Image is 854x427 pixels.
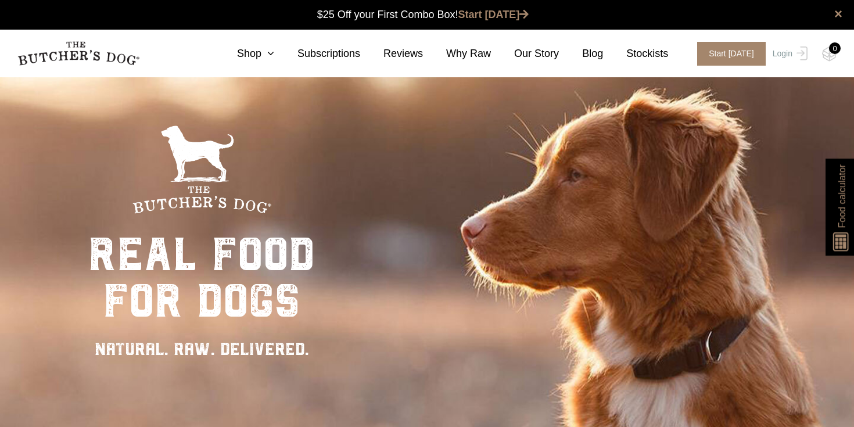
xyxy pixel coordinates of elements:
[274,46,360,62] a: Subscriptions
[458,9,529,20] a: Start [DATE]
[829,42,841,54] div: 0
[559,46,603,62] a: Blog
[491,46,559,62] a: Our Story
[835,164,849,228] span: Food calculator
[822,46,837,62] img: TBD_Cart-Empty.png
[603,46,668,62] a: Stockists
[686,42,770,66] a: Start [DATE]
[88,231,315,324] div: real food for dogs
[697,42,766,66] span: Start [DATE]
[214,46,274,62] a: Shop
[423,46,491,62] a: Why Raw
[834,7,842,21] a: close
[88,336,315,362] div: NATURAL. RAW. DELIVERED.
[360,46,423,62] a: Reviews
[770,42,808,66] a: Login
